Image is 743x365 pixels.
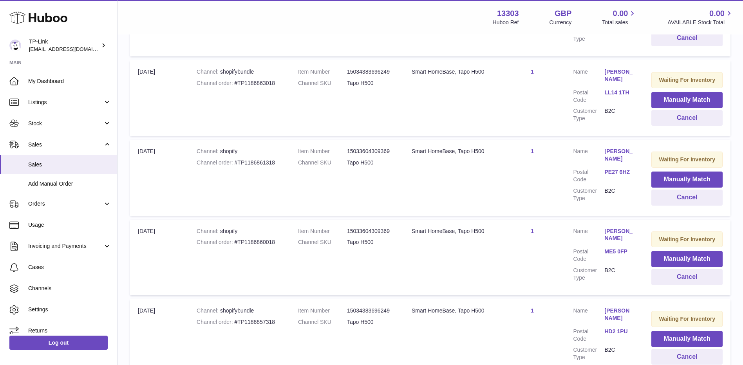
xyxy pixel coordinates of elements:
[573,228,604,244] dt: Name
[412,307,491,314] div: Smart HomeBase, Tapo H500
[651,30,723,46] button: Cancel
[573,89,604,104] dt: Postal Code
[604,346,636,361] dd: B2C
[573,307,604,324] dt: Name
[197,307,220,314] strong: Channel
[604,89,636,96] a: LL14 1TH
[604,168,636,176] a: PE27 6HZ
[604,248,636,255] a: ME5 0FP
[347,307,396,314] dd: 15034383696249
[573,267,604,282] dt: Customer Type
[347,228,396,235] dd: 15033604309369
[497,8,519,19] strong: 13303
[28,242,103,250] span: Invoicing and Payments
[28,78,111,85] span: My Dashboard
[298,318,347,326] dt: Channel SKU
[573,168,604,183] dt: Postal Code
[298,148,347,155] dt: Item Number
[573,107,604,122] dt: Customer Type
[298,80,347,87] dt: Channel SKU
[651,331,723,347] button: Manually Match
[9,40,21,51] img: gaby.chen@tp-link.com
[651,110,723,126] button: Cancel
[9,336,108,350] a: Log out
[531,148,534,154] a: 1
[651,251,723,267] button: Manually Match
[197,80,282,87] div: #TP1186863018
[28,306,111,313] span: Settings
[651,92,723,108] button: Manually Match
[28,141,103,148] span: Sales
[130,60,189,136] td: [DATE]
[130,220,189,295] td: [DATE]
[298,228,347,235] dt: Item Number
[347,68,396,76] dd: 15034383696249
[659,156,715,163] strong: Waiting For Inventory
[28,161,111,168] span: Sales
[28,120,103,127] span: Stock
[604,228,636,242] a: [PERSON_NAME]
[531,69,534,75] a: 1
[604,328,636,335] a: HD2 1PU
[573,148,604,164] dt: Name
[347,239,396,246] dd: Tapo H500
[573,346,604,361] dt: Customer Type
[573,28,604,43] dt: Customer Type
[29,46,115,52] span: [EMAIL_ADDRESS][DOMAIN_NAME]
[659,316,715,322] strong: Waiting For Inventory
[28,180,111,188] span: Add Manual Order
[573,68,604,85] dt: Name
[651,269,723,285] button: Cancel
[197,319,235,325] strong: Channel order
[28,285,111,292] span: Channels
[197,69,220,75] strong: Channel
[197,239,282,246] div: #TP1186860018
[604,28,636,43] dd: B2C
[347,148,396,155] dd: 15033604309369
[197,307,282,314] div: shopifybundle
[28,327,111,334] span: Returns
[130,140,189,215] td: [DATE]
[298,307,347,314] dt: Item Number
[613,8,628,19] span: 0.00
[197,159,235,166] strong: Channel order
[197,228,282,235] div: shopify
[604,148,636,163] a: [PERSON_NAME]
[197,148,220,154] strong: Channel
[651,172,723,188] button: Manually Match
[197,148,282,155] div: shopify
[412,228,491,235] div: Smart HomeBase, Tapo H500
[602,8,637,26] a: 0.00 Total sales
[604,68,636,83] a: [PERSON_NAME]
[412,148,491,155] div: Smart HomeBase, Tapo H500
[667,19,734,26] span: AVAILABLE Stock Total
[197,318,282,326] div: #TP1186857318
[298,159,347,166] dt: Channel SKU
[709,8,725,19] span: 0.00
[298,68,347,76] dt: Item Number
[659,77,715,83] strong: Waiting For Inventory
[347,318,396,326] dd: Tapo H500
[604,307,636,322] a: [PERSON_NAME]
[493,19,519,26] div: Huboo Ref
[573,248,604,263] dt: Postal Code
[550,19,572,26] div: Currency
[197,80,235,86] strong: Channel order
[197,239,235,245] strong: Channel order
[667,8,734,26] a: 0.00 AVAILABLE Stock Total
[412,68,491,76] div: Smart HomeBase, Tapo H500
[531,228,534,234] a: 1
[531,307,534,314] a: 1
[573,328,604,343] dt: Postal Code
[29,38,99,53] div: TP-Link
[197,228,220,234] strong: Channel
[347,80,396,87] dd: Tapo H500
[573,187,604,202] dt: Customer Type
[28,99,103,106] span: Listings
[602,19,637,26] span: Total sales
[28,221,111,229] span: Usage
[659,236,715,242] strong: Waiting For Inventory
[28,200,103,208] span: Orders
[347,159,396,166] dd: Tapo H500
[298,239,347,246] dt: Channel SKU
